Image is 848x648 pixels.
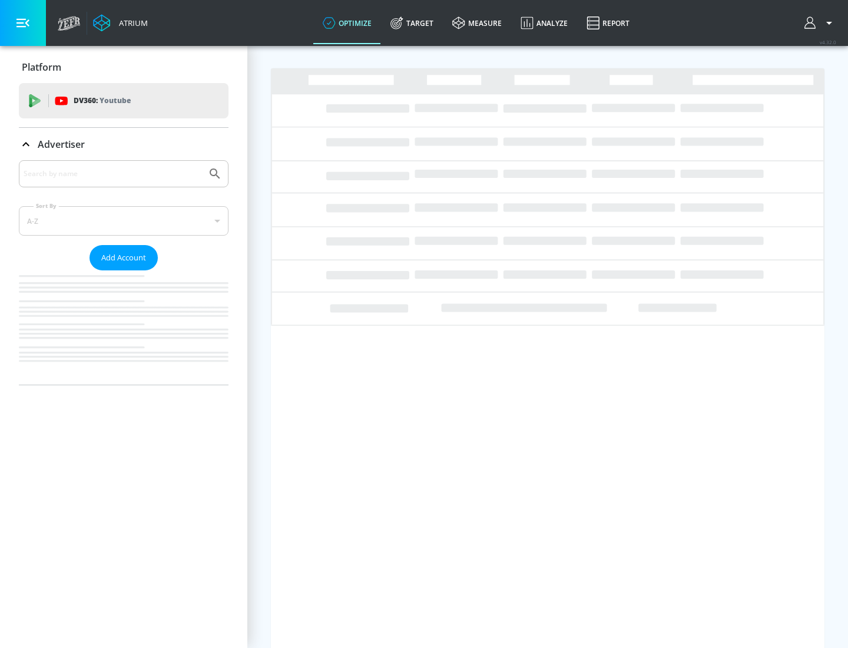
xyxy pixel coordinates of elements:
label: Sort By [34,202,59,210]
p: Youtube [100,94,131,107]
a: optimize [313,2,381,44]
div: Advertiser [19,160,228,385]
div: Advertiser [19,128,228,161]
input: Search by name [24,166,202,181]
a: Target [381,2,443,44]
span: Add Account [101,251,146,265]
nav: list of Advertiser [19,270,228,385]
a: Analyze [511,2,577,44]
div: A-Z [19,206,228,236]
p: DV360: [74,94,131,107]
p: Advertiser [38,138,85,151]
div: Atrium [114,18,148,28]
a: Report [577,2,639,44]
a: measure [443,2,511,44]
div: DV360: Youtube [19,83,228,118]
button: Add Account [90,245,158,270]
div: Platform [19,51,228,84]
a: Atrium [93,14,148,32]
p: Platform [22,61,61,74]
span: v 4.32.0 [820,39,836,45]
